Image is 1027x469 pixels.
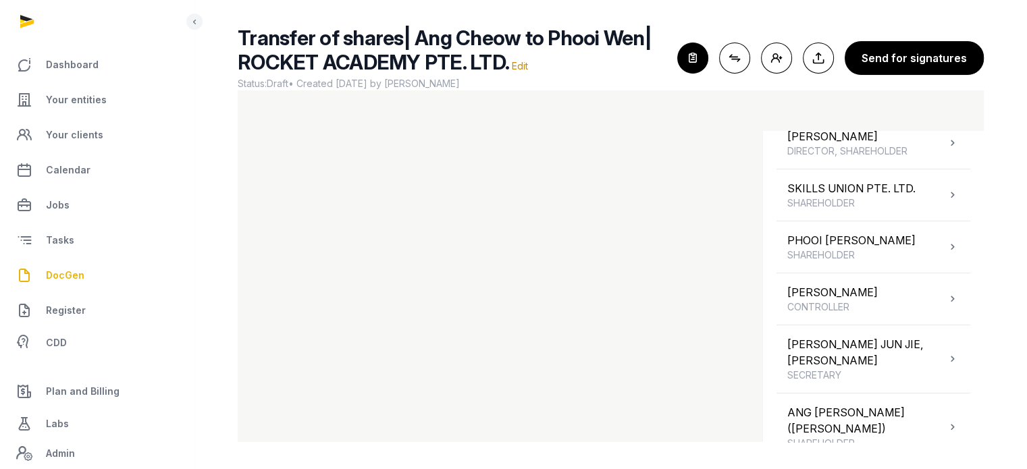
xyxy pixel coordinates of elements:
span: SECRETARY [787,368,946,382]
span: Draft [267,78,288,89]
span: Dashboard [46,57,99,73]
div: PHOOI [PERSON_NAME] [787,232,916,262]
span: Admin [46,445,75,462]
span: Status: • Created [DATE] by [PERSON_NAME] [238,77,666,90]
div: [PERSON_NAME] [787,284,878,314]
a: Labs [11,408,183,440]
span: Edit [512,60,528,72]
div: [PERSON_NAME] JUN JIE, [PERSON_NAME] [787,336,946,382]
div: ANG [PERSON_NAME] ([PERSON_NAME]) [787,404,946,450]
a: Dashboard [11,49,183,81]
span: SHAREHOLDER [787,196,916,210]
button: Send for signatures [845,41,984,75]
span: Your entities [46,92,107,108]
span: Transfer of shares| Ang Cheow to Phooi Wen| ROCKET ACADEMY PTE. LTD. [238,26,652,74]
a: Your entities [11,84,183,116]
span: SHAREHOLDER [787,437,946,450]
span: Calendar [46,162,90,178]
span: Register [46,302,86,319]
a: Calendar [11,154,183,186]
a: Jobs [11,189,183,221]
span: CDD [46,335,67,351]
span: DocGen [46,267,84,283]
span: SHAREHOLDER [787,248,916,262]
span: DIRECTOR, SHAREHOLDER [787,144,907,158]
a: CDD [11,329,183,356]
a: DocGen [11,259,183,292]
a: Admin [11,440,183,467]
div: [PERSON_NAME] [787,128,907,158]
div: SKILLS UNION PTE. LTD. [787,180,916,210]
span: Labs [46,416,69,432]
a: Register [11,294,183,327]
a: Tasks [11,224,183,256]
span: Tasks [46,232,74,248]
a: Plan and Billing [11,375,183,408]
a: Your clients [11,119,183,151]
span: Your clients [46,127,103,143]
span: Jobs [46,197,70,213]
span: Plan and Billing [46,383,120,399]
span: CONTROLLER [787,300,878,314]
